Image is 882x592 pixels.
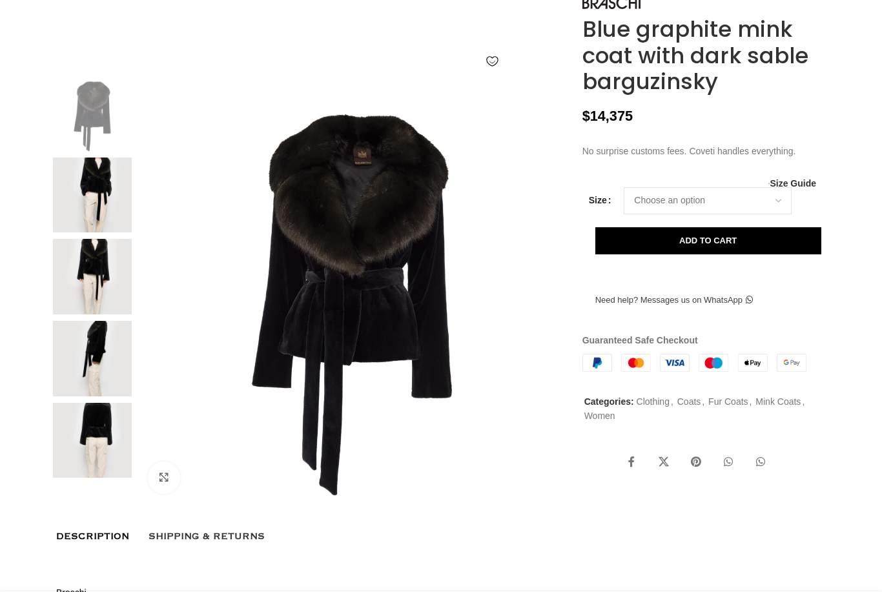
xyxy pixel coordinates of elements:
img: designer fur jacket [53,403,132,479]
a: Mink Coats [755,397,801,407]
a: WhatsApp social link [715,450,741,476]
span: Categories: [584,397,634,407]
span: , [702,395,704,409]
span: Description [56,530,129,544]
h1: Blue graphite mink coat with dark sable barguzinsky [582,17,826,96]
bdi: 14,375 [582,108,633,125]
a: Description [56,524,129,551]
label: Size [589,194,611,208]
img: guaranteed-safe-checkout-bordered.j [582,354,806,373]
p: No surprise customs fees. Coveti handles everything. [582,145,826,159]
span: , [802,395,805,409]
span: , [671,395,673,409]
a: Need help? Messages us on WhatsApp [582,287,766,314]
img: Blue Mink fur Coats [53,158,132,234]
img: mink fur [53,240,132,315]
button: Add to cart [595,228,821,255]
a: Fur Coats [708,397,748,407]
a: X social link [651,450,677,476]
span: $ [582,108,590,125]
a: Facebook social link [619,450,644,476]
a: Clothing [637,397,670,407]
a: Coats [677,397,701,407]
a: Shipping & Returns [149,524,265,551]
a: Pinterest social link [683,450,709,476]
a: Women [584,411,615,422]
img: Coveti [53,76,132,152]
a: WhatsApp social link [748,450,774,476]
span: , [750,395,752,409]
strong: Guaranteed Safe Checkout [582,336,698,346]
span: Shipping & Returns [149,530,265,544]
